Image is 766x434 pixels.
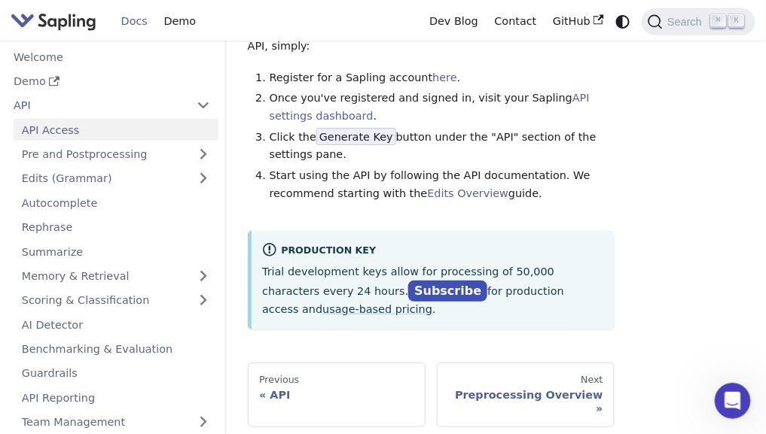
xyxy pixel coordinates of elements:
[188,95,218,117] button: Collapse sidebar category 'API'
[322,303,432,315] a: usage-based pricing
[432,71,456,83] a: here
[14,266,218,287] a: Memory & Retrieval
[448,374,603,386] div: Next
[270,90,615,126] li: Once you've registered and signed in, visit your Sapling .
[156,10,204,33] a: Demo
[14,363,218,384] a: Guardrails
[248,363,615,427] nav: Docs pages
[11,11,102,32] a: Sapling.ai
[642,8,755,35] button: Search (Command+K)
[487,10,545,33] a: Contact
[270,129,615,165] li: Click the button under the "API" section of the settings pane.
[14,168,218,190] a: Edits (Grammar)
[14,144,218,165] a: Pre and Postprocessing
[612,11,634,32] button: Switch between dark and light mode (currently system mode)
[421,10,486,33] a: Dev Blog
[437,363,615,427] a: NextPreprocessing Overview
[715,383,751,419] iframe: Intercom live chat
[113,10,156,33] a: Docs
[14,192,218,214] a: Autocomplete
[262,242,604,260] div: Production Key
[729,14,744,28] kbd: K
[259,388,414,402] div: API
[448,388,603,415] div: Preprocessing Overview
[5,46,218,68] a: Welcome
[270,167,615,203] li: Start using the API by following the API documentation. We recommend starting with the guide.
[5,71,218,93] a: Demo
[14,338,218,360] a: Benchmarking & Evaluation
[545,10,612,33] a: GitHub
[428,187,509,199] a: Edits Overview
[14,387,218,408] a: API Reporting
[248,363,426,427] a: PreviousAPI
[259,374,414,386] div: Previous
[663,16,711,28] span: Search
[14,290,218,311] a: Scoring & Classification
[711,14,726,28] kbd: ⌘
[14,411,218,433] a: Team Management
[316,128,396,146] span: Generate Key
[270,69,615,87] li: Register for a Sapling account .
[14,119,218,141] a: API Access
[14,314,218,335] a: AI Detector
[14,217,218,238] a: Rephrase
[408,281,487,302] a: Subscribe
[11,11,96,32] img: Sapling.ai
[5,95,188,117] a: API
[14,241,218,263] a: Summarize
[262,263,604,319] p: Trial development keys allow for processing of 50,000 characters every 24 hours. for production a...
